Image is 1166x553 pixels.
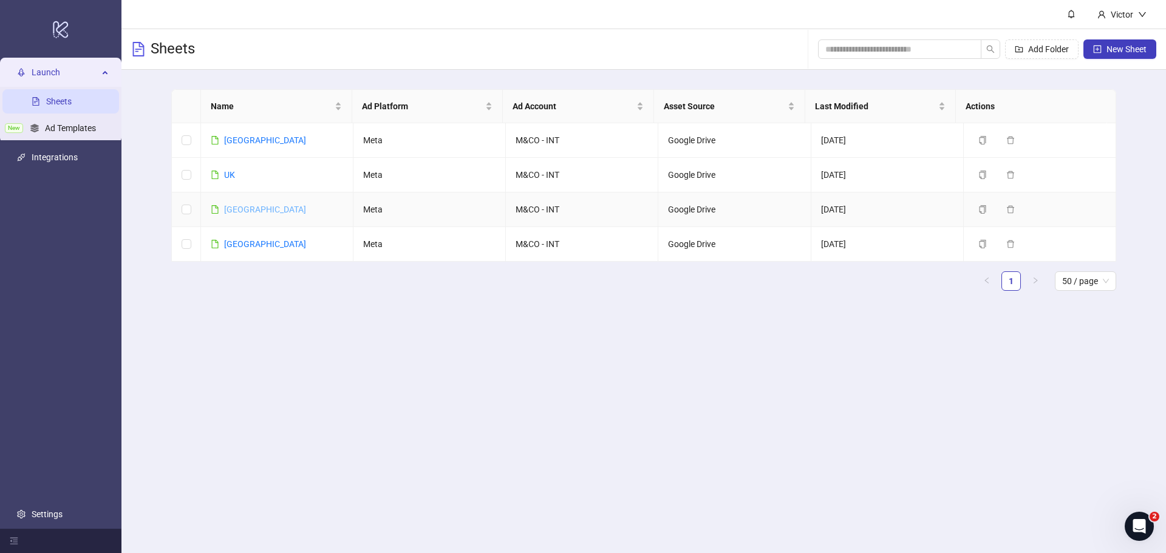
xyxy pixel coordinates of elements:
[1097,10,1106,19] span: user
[978,240,987,248] span: copy
[503,90,654,123] th: Ad Account
[983,277,990,284] span: left
[1006,240,1015,248] span: delete
[956,90,1107,123] th: Actions
[658,123,811,158] td: Google Drive
[811,158,964,192] td: [DATE]
[1093,45,1102,53] span: plus-square
[211,136,219,144] span: file
[201,90,352,123] th: Name
[1106,44,1147,54] span: New Sheet
[1083,39,1156,59] button: New Sheet
[977,271,997,291] button: left
[658,158,811,192] td: Google Drive
[1006,136,1015,144] span: delete
[151,39,195,59] h3: Sheets
[1028,44,1069,54] span: Add Folder
[224,239,306,249] a: [GEOGRAPHIC_DATA]
[658,192,811,227] td: Google Drive
[506,192,658,227] td: M&CO - INT
[1005,39,1079,59] button: Add Folder
[1006,205,1015,214] span: delete
[805,90,956,123] th: Last Modified
[32,509,63,519] a: Settings
[506,123,658,158] td: M&CO - INT
[224,170,235,180] a: UK
[353,123,506,158] td: Meta
[353,192,506,227] td: Meta
[978,136,987,144] span: copy
[362,100,483,113] span: Ad Platform
[353,158,506,192] td: Meta
[978,205,987,214] span: copy
[211,171,219,179] span: file
[811,123,964,158] td: [DATE]
[211,240,219,248] span: file
[211,100,332,113] span: Name
[224,205,306,214] a: [GEOGRAPHIC_DATA]
[506,227,658,262] td: M&CO - INT
[1150,512,1159,521] span: 2
[353,227,506,262] td: Meta
[811,227,964,262] td: [DATE]
[1032,277,1039,284] span: right
[1002,272,1020,290] a: 1
[46,97,72,106] a: Sheets
[224,135,306,145] a: [GEOGRAPHIC_DATA]
[211,205,219,214] span: file
[45,123,96,133] a: Ad Templates
[1001,271,1021,291] li: 1
[513,100,634,113] span: Ad Account
[131,42,146,56] span: file-text
[1125,512,1154,541] iframe: Intercom live chat
[1006,171,1015,179] span: delete
[1138,10,1147,19] span: down
[1067,10,1076,18] span: bell
[654,90,805,123] th: Asset Source
[978,171,987,179] span: copy
[1062,272,1109,290] span: 50 / page
[32,152,78,162] a: Integrations
[1106,8,1138,21] div: Victor
[664,100,785,113] span: Asset Source
[1015,45,1023,53] span: folder-add
[977,271,997,291] li: Previous Page
[17,68,26,76] span: rocket
[815,100,936,113] span: Last Modified
[986,45,995,53] span: search
[506,158,658,192] td: M&CO - INT
[1026,271,1045,291] li: Next Page
[10,537,18,545] span: menu-fold
[1055,271,1116,291] div: Page Size
[32,60,98,84] span: Launch
[811,192,964,227] td: [DATE]
[1026,271,1045,291] button: right
[352,90,503,123] th: Ad Platform
[658,227,811,262] td: Google Drive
